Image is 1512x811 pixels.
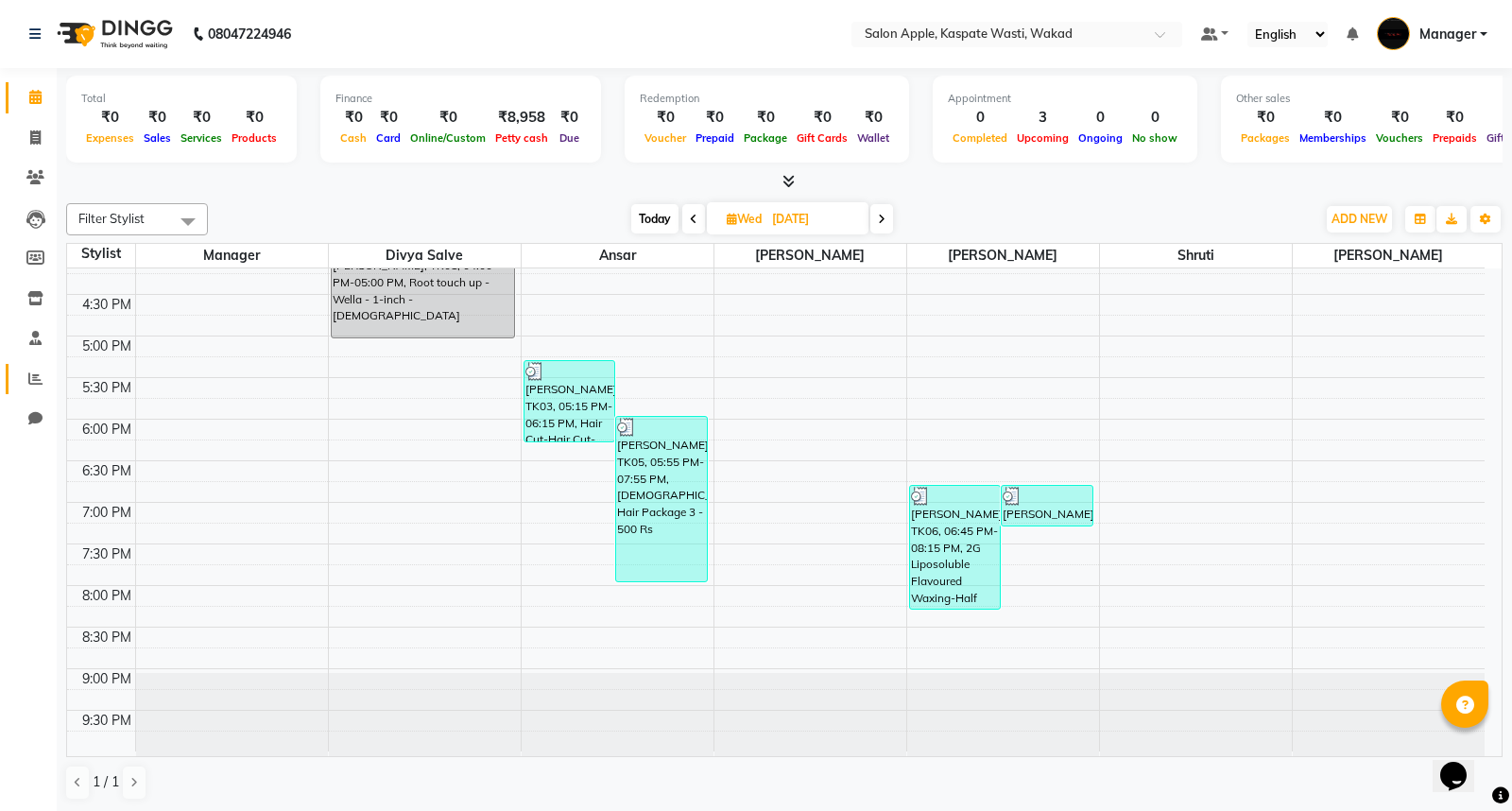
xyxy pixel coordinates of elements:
[1293,244,1486,267] span: [PERSON_NAME]
[1433,735,1493,792] iframe: chat widget
[522,244,713,267] span: Ansar
[81,91,282,107] div: Total
[332,256,515,337] div: [PERSON_NAME], TK01, 04:00 PM-05:00 PM, Root touch up - Wella - 1-inch - [DEMOGRAPHIC_DATA]
[1236,131,1295,145] span: Packages
[78,669,135,689] div: 9:00 PM
[176,131,227,145] span: Services
[67,244,135,264] div: Stylist
[1327,206,1392,233] button: ADD NEW
[555,131,584,145] span: Due
[78,461,135,481] div: 6:30 PM
[371,131,405,145] span: Card
[1295,107,1371,129] div: ₹0
[78,544,135,564] div: 7:30 PM
[371,107,405,129] div: ₹0
[948,91,1182,107] div: Appointment
[524,361,615,441] div: [PERSON_NAME], TK03, 05:15 PM-06:15 PM, Hair Cut-Hair Cut-[DEMOGRAPHIC_DATA]
[1100,244,1292,267] span: Shruti
[78,420,135,440] div: 6:00 PM
[1236,107,1295,129] div: ₹0
[1371,107,1428,129] div: ₹0
[852,131,894,145] span: Wallet
[948,131,1012,145] span: Completed
[1428,131,1482,145] span: Prepaids
[1012,107,1074,129] div: 3
[335,91,586,107] div: Finance
[640,107,691,129] div: ₹0
[739,107,792,129] div: ₹0
[792,107,852,129] div: ₹0
[640,91,894,107] div: Redemption
[910,486,1001,609] div: [PERSON_NAME], TK06, 06:45 PM-08:15 PM, 2G Liposoluble Flavoured Waxing-Half Legs-[DEMOGRAPHIC_DA...
[405,107,490,129] div: ₹0
[81,131,139,145] span: Expenses
[792,131,852,145] span: Gift Cards
[335,107,371,129] div: ₹0
[78,711,135,731] div: 9:30 PM
[78,586,135,606] div: 8:00 PM
[691,107,739,129] div: ₹0
[714,244,906,267] span: [PERSON_NAME]
[78,336,135,356] div: 5:00 PM
[1127,107,1182,129] div: 0
[136,244,328,267] span: Manager
[1371,131,1428,145] span: Vouchers
[739,131,792,145] span: Package
[1012,131,1074,145] span: Upcoming
[227,131,282,145] span: Products
[490,107,553,129] div: ₹8,958
[907,244,1099,267] span: [PERSON_NAME]
[490,131,553,145] span: Petty cash
[227,107,282,129] div: ₹0
[139,107,176,129] div: ₹0
[616,417,707,581] div: [PERSON_NAME], TK05, 05:55 PM-07:55 PM, [DEMOGRAPHIC_DATA] Hair Package 3 - 500 Rs
[139,131,176,145] span: Sales
[640,131,691,145] span: Voucher
[1295,131,1371,145] span: Memberships
[691,131,739,145] span: Prepaid
[948,107,1012,129] div: 0
[1074,107,1127,129] div: 0
[1428,107,1482,129] div: ₹0
[329,244,521,267] span: Divya salve
[1002,486,1092,526] div: [PERSON_NAME], TK04, 06:45 PM-07:15 PM, Threading-Eyebrows-[DEMOGRAPHIC_DATA],Threading-Upper Lip...
[81,107,139,129] div: ₹0
[553,107,586,129] div: ₹0
[176,107,227,129] div: ₹0
[852,107,894,129] div: ₹0
[1074,131,1127,145] span: Ongoing
[631,204,679,233] span: Today
[722,212,766,226] span: Wed
[48,8,178,60] img: logo
[1127,131,1182,145] span: No show
[766,205,861,233] input: 2025-09-03
[208,8,291,60] b: 08047224946
[78,295,135,315] div: 4:30 PM
[1419,25,1476,44] span: Manager
[335,131,371,145] span: Cash
[78,628,135,647] div: 8:30 PM
[405,131,490,145] span: Online/Custom
[78,211,145,226] span: Filter Stylist
[78,503,135,523] div: 7:00 PM
[93,772,119,792] span: 1 / 1
[78,378,135,398] div: 5:30 PM
[1332,212,1387,226] span: ADD NEW
[1377,17,1410,50] img: Manager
